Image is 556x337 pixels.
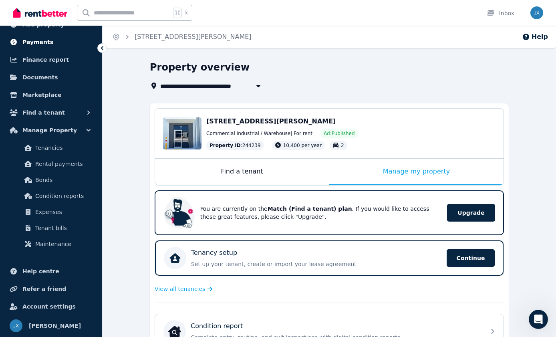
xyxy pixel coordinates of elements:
[6,105,96,121] button: Find a tenant
[163,197,195,229] img: Upgrade RentBetter plan
[6,281,96,297] a: Refer a friend
[206,141,264,150] div: : 244239
[155,285,205,293] span: View all tenancies
[283,143,322,148] span: 10,400 per year
[125,3,141,18] button: Expand window
[206,130,312,137] span: Commercial Industrial / Warehouse | For rent
[10,140,93,156] a: Tenancies
[10,220,93,236] a: Tenant bills
[155,285,213,293] a: View all tenancies
[200,205,436,221] p: You are currently on the . If you would like to access these great features, please click "Upgrade".
[447,204,495,222] span: Upgrade
[5,3,20,18] button: go back
[13,7,67,19] img: RentBetter
[22,284,66,294] span: Refer a friend
[22,108,65,117] span: Find a tenant
[530,6,543,19] img: James Xuereb
[486,9,514,17] div: Inbox
[35,175,89,185] span: Bonds
[6,69,96,85] a: Documents
[135,33,252,40] a: [STREET_ADDRESS][PERSON_NAME]
[141,3,155,18] div: Close
[191,260,442,268] p: Set up your tenant, create or import your lease agreement
[155,159,329,185] div: Find a tenant
[35,239,89,249] span: Maintenance
[6,34,96,50] a: Payments
[35,159,89,169] span: Rental payments
[22,125,77,135] span: Manage Property
[10,156,93,172] a: Rental payments
[206,117,336,125] span: [STREET_ADDRESS][PERSON_NAME]
[22,37,53,47] span: Payments
[10,236,93,252] a: Maintenance
[10,204,93,220] a: Expenses
[150,61,250,74] h1: Property overview
[22,55,69,65] span: Finance report
[522,32,548,42] button: Help
[22,73,58,82] span: Documents
[529,310,548,329] iframe: Intercom live chat
[10,319,22,332] img: James Xuereb
[10,172,93,188] a: Bonds
[35,143,89,153] span: Tenancies
[22,90,61,100] span: Marketplace
[6,299,96,315] a: Account settings
[35,223,89,233] span: Tenant bills
[10,188,93,204] a: Condition reports
[191,321,243,331] p: Condition report
[22,302,76,311] span: Account settings
[341,143,344,148] span: 2
[155,240,504,276] a: Tenancy setupSet up your tenant, create or import your lease agreementContinue
[35,191,89,201] span: Condition reports
[6,87,96,103] a: Marketplace
[210,142,241,149] span: Property ID
[22,266,59,276] span: Help centre
[103,26,261,48] nav: Breadcrumb
[6,122,96,138] button: Manage Property
[268,206,352,212] b: Match (Find a tenant) plan
[191,248,237,258] p: Tenancy setup
[185,10,188,16] span: k
[6,263,96,279] a: Help centre
[447,249,495,267] span: Continue
[29,321,81,331] span: [PERSON_NAME]
[6,52,96,68] a: Finance report
[35,207,89,217] span: Expenses
[324,130,355,137] span: Ad: Published
[329,159,504,185] div: Manage my property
